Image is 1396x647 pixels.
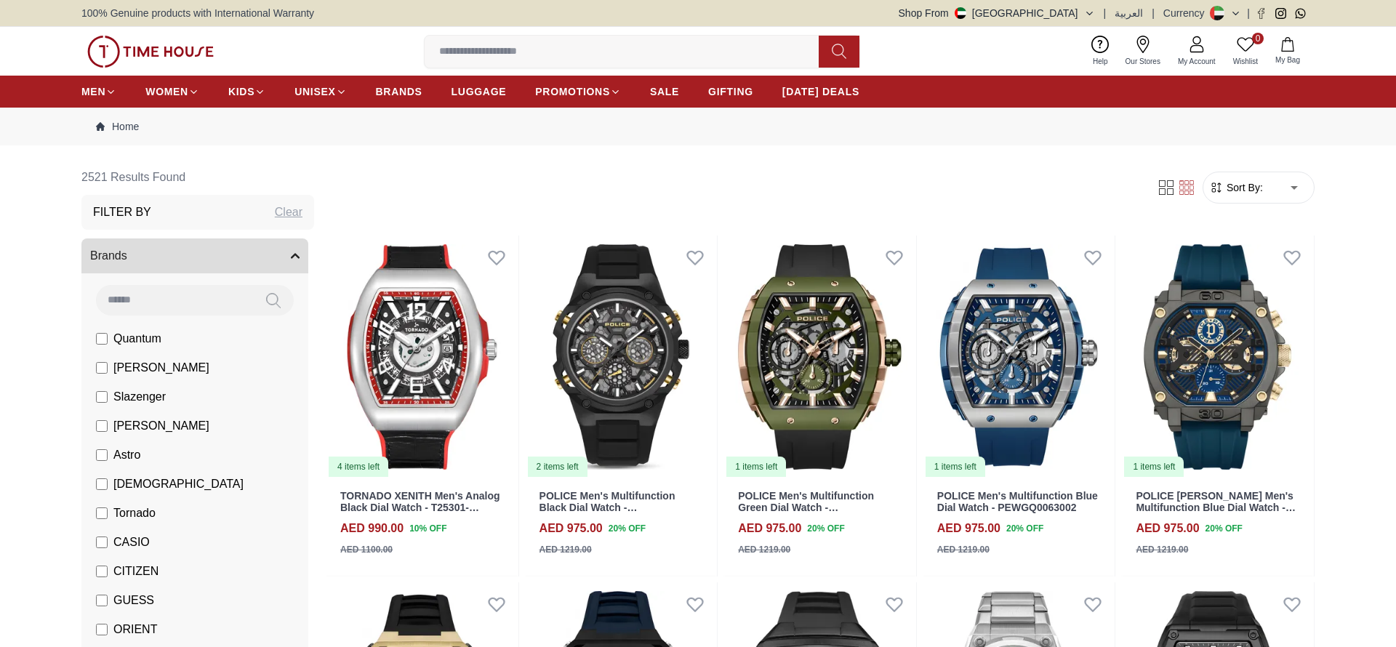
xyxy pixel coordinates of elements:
span: | [1152,6,1155,20]
span: GIFTING [708,84,753,99]
span: Slazenger [113,388,166,406]
span: [DATE] DEALS [782,84,859,99]
a: Help [1084,33,1117,70]
h4: AED 975.00 [738,520,801,537]
span: Wishlist [1227,56,1264,67]
button: My Bag [1267,34,1309,68]
a: POLICE Men's Multifunction Blue Dial Watch - PEWGQ0063002 [937,490,1098,514]
input: CITIZEN [96,566,108,577]
h4: AED 975.00 [539,520,603,537]
input: CASIO [96,537,108,548]
a: TORNADO XENITH Men's Analog Black Dial Watch - T25301-SLBBR4 items left [326,236,518,478]
span: BRANDS [376,84,422,99]
div: AED 1219.00 [937,543,990,556]
a: [DATE] DEALS [782,79,859,105]
input: Slazenger [96,391,108,403]
input: Quantum [96,333,108,345]
a: Home [96,119,139,134]
span: MEN [81,84,105,99]
img: United Arab Emirates [955,7,966,19]
h4: AED 990.00 [340,520,404,537]
input: [PERSON_NAME] [96,420,108,432]
span: 20 % OFF [1006,522,1043,535]
a: TORNADO XENITH Men's Analog Black Dial Watch - T25301-SLBBR [340,490,500,526]
div: Clear [275,204,302,221]
button: العربية [1115,6,1143,20]
a: PROMOTIONS [535,79,621,105]
span: [DEMOGRAPHIC_DATA] [113,475,244,493]
span: CITIZEN [113,563,159,580]
a: KIDS [228,79,265,105]
a: POLICE Men's Multifunction Green Dial Watch - PEWGQ00630031 items left [723,236,916,478]
a: Instagram [1275,8,1286,19]
a: Whatsapp [1295,8,1306,19]
div: 2 items left [528,457,587,477]
div: AED 1100.00 [340,543,393,556]
h6: 2521 Results Found [81,160,314,195]
nav: Breadcrumb [81,108,1315,145]
span: Our Stores [1120,56,1166,67]
input: GUESS [96,595,108,606]
span: | [1104,6,1107,20]
a: MEN [81,79,116,105]
a: POLICE Men's Multifunction Black Dial Watch - PEWGQ0071901 [539,490,675,526]
span: PROMOTIONS [535,84,610,99]
div: 1 items left [1124,457,1184,477]
div: Currency [1163,6,1211,20]
a: SALE [650,79,679,105]
a: WOMEN [145,79,199,105]
a: Facebook [1256,8,1267,19]
input: ORIENT [96,624,108,635]
a: POLICE Norwood Men's Multifunction Blue Dial Watch - PEWGQ00400011 items left [1121,236,1314,478]
h4: AED 975.00 [937,520,1000,537]
span: My Bag [1269,55,1306,65]
span: GUESS [113,592,154,609]
span: 20 % OFF [807,522,844,535]
h4: AED 975.00 [1136,520,1199,537]
span: [PERSON_NAME] [113,417,209,435]
span: ORIENT [113,621,157,638]
span: 20 % OFF [1206,522,1243,535]
img: ... [87,36,214,68]
a: POLICE Men's Multifunction Blue Dial Watch - PEWGQ00630021 items left [923,236,1115,478]
a: BRANDS [376,79,422,105]
div: AED 1219.00 [738,543,790,556]
a: 0Wishlist [1224,33,1267,70]
div: AED 1219.00 [1136,543,1188,556]
span: Help [1087,56,1114,67]
a: UNISEX [294,79,346,105]
span: My Account [1172,56,1221,67]
img: POLICE Men's Multifunction Green Dial Watch - PEWGQ0063003 [723,236,916,478]
span: 20 % OFF [609,522,646,535]
span: Astro [113,446,140,464]
h3: Filter By [93,204,151,221]
span: | [1247,6,1250,20]
input: [PERSON_NAME] [96,362,108,374]
a: POLICE [PERSON_NAME] Men's Multifunction Blue Dial Watch - PEWGQ0040001 [1136,490,1296,526]
div: 1 items left [726,457,786,477]
img: POLICE Men's Multifunction Blue Dial Watch - PEWGQ0063002 [923,236,1115,478]
a: POLICE Men's Multifunction Black Dial Watch - PEWGQ00719012 items left [525,236,718,478]
div: AED 1219.00 [539,543,592,556]
span: CASIO [113,534,150,551]
a: GIFTING [708,79,753,105]
img: TORNADO XENITH Men's Analog Black Dial Watch - T25301-SLBBR [326,236,518,478]
span: UNISEX [294,84,335,99]
input: Tornado [96,507,108,519]
button: Sort By: [1209,180,1263,195]
span: LUGGAGE [452,84,507,99]
span: 10 % OFF [409,522,446,535]
img: POLICE Men's Multifunction Black Dial Watch - PEWGQ0071901 [525,236,718,478]
span: Quantum [113,330,161,347]
span: SALE [650,84,679,99]
span: KIDS [228,84,254,99]
span: 100% Genuine products with International Warranty [81,6,314,20]
span: Sort By: [1224,180,1263,195]
span: [PERSON_NAME] [113,359,209,377]
img: POLICE Norwood Men's Multifunction Blue Dial Watch - PEWGQ0040001 [1121,236,1314,478]
span: Brands [90,247,127,265]
div: 1 items left [926,457,985,477]
input: [DEMOGRAPHIC_DATA] [96,478,108,490]
span: Tornado [113,505,156,522]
